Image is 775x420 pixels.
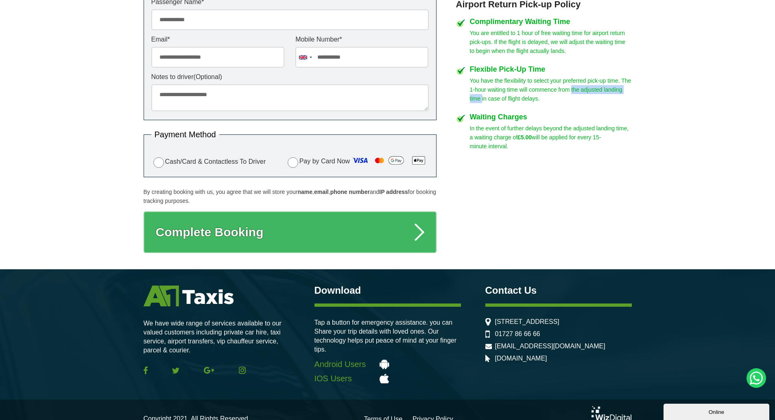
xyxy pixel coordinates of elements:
[314,318,461,354] p: Tap a button for emergency assistance. you can Share your trip details with loved ones. Our techn...
[470,113,632,121] h4: Waiting Charges
[485,286,632,295] h3: Contact Us
[144,319,290,355] p: We have wide range of services available to our valued customers including private car hire, taxi...
[144,286,234,306] img: A1 Taxis St Albans
[144,187,437,205] p: By creating booking with us, you agree that we will store your , , and for booking tracking purpo...
[172,367,179,374] img: Twitter
[144,366,148,374] img: Facebook
[204,367,214,374] img: Google Plus
[295,36,428,43] label: Mobile Number
[314,286,461,295] h3: Download
[153,157,164,168] input: Cash/Card & Contactless To Driver
[288,157,298,168] input: Pay by Card Now
[495,330,540,338] a: 01727 86 66 66
[151,156,266,168] label: Cash/Card & Contactless To Driver
[239,367,246,374] img: Instagram
[470,124,632,151] p: In the event of further delays beyond the adjusted landing time, a waiting charge of will be appl...
[151,130,219,139] legend: Payment Method
[314,360,461,369] a: Android Users
[495,343,605,350] a: [EMAIL_ADDRESS][DOMAIN_NAME]
[330,189,370,195] strong: phone number
[314,189,329,195] strong: email
[151,74,429,80] label: Notes to driver
[470,76,632,103] p: You have the flexibility to select your preferred pick-up time. The 1-hour waiting time will comm...
[194,73,222,80] span: (Optional)
[296,47,314,67] div: United Kingdom: +44
[470,29,632,55] p: You are entitled to 1 hour of free waiting time for airport return pick-ups. If the flight is del...
[151,36,284,43] label: Email
[517,134,532,141] strong: £5.00
[314,374,461,383] a: IOS Users
[470,18,632,25] h4: Complimentary Waiting Time
[286,154,429,169] label: Pay by Card Now
[470,66,632,73] h4: Flexible Pick-Up Time
[485,318,632,325] li: [STREET_ADDRESS]
[297,189,312,195] strong: name
[379,189,408,195] strong: IP address
[144,211,437,253] button: Complete Booking
[664,402,771,420] iframe: chat widget
[495,355,547,362] a: [DOMAIN_NAME]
